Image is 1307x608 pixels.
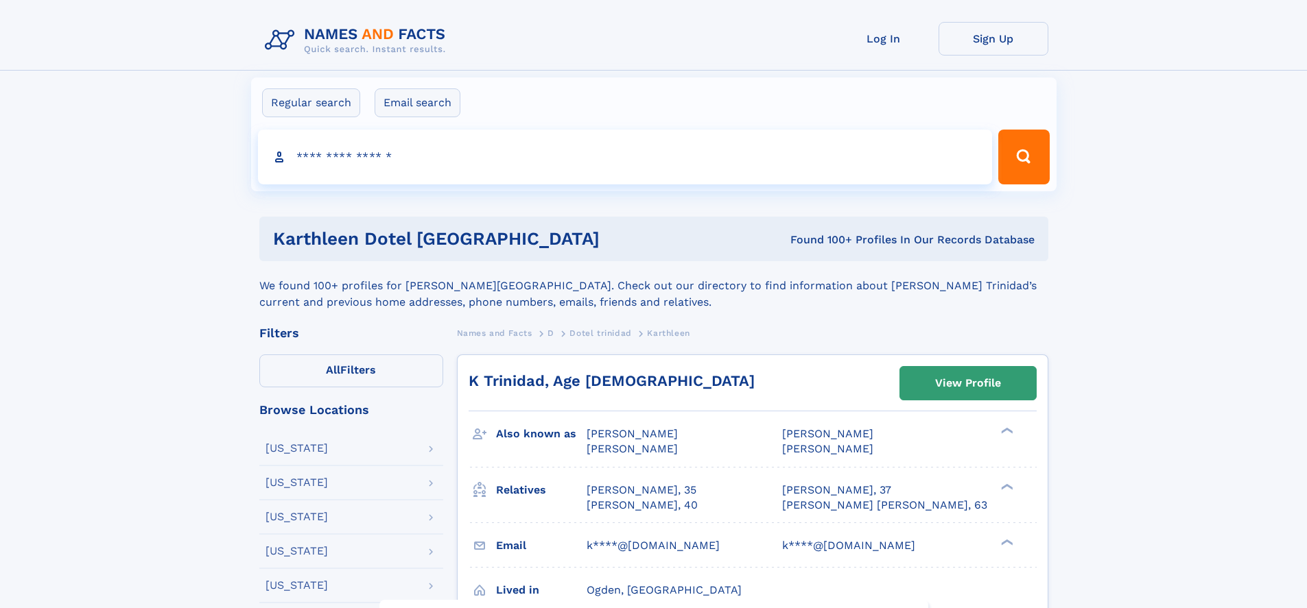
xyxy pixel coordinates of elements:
[262,88,360,117] label: Regular search
[569,324,631,341] a: Dotel trinidad
[998,482,1014,491] div: ❯
[259,327,443,339] div: Filters
[587,483,696,498] a: [PERSON_NAME], 35
[569,328,631,338] span: Dotel trinidad
[587,498,698,513] a: [PERSON_NAME], 40
[266,443,328,454] div: [US_STATE]
[998,130,1049,184] button: Search Button
[998,426,1014,435] div: ❯
[587,427,678,440] span: [PERSON_NAME]
[998,537,1014,546] div: ❯
[935,367,1001,399] div: View Profile
[547,324,554,341] a: D
[782,442,873,455] span: [PERSON_NAME]
[469,372,755,389] a: K Trinidad, Age [DEMOGRAPHIC_DATA]
[587,442,678,455] span: [PERSON_NAME]
[259,22,457,59] img: Logo Names and Facts
[829,22,939,56] a: Log In
[266,580,328,591] div: [US_STATE]
[587,583,742,596] span: Ogden, [GEOGRAPHIC_DATA]
[782,498,987,513] a: [PERSON_NAME] [PERSON_NAME], 63
[375,88,460,117] label: Email search
[259,354,443,387] label: Filters
[266,511,328,522] div: [US_STATE]
[547,328,554,338] span: D
[273,230,695,247] h1: karthleen dotel [GEOGRAPHIC_DATA]
[782,483,891,498] a: [PERSON_NAME], 37
[939,22,1048,56] a: Sign Up
[647,328,690,338] span: Karthleen
[259,404,443,416] div: Browse Locations
[496,422,587,446] h3: Also known as
[900,367,1036,400] a: View Profile
[326,363,340,376] span: All
[695,232,1035,247] div: Found 100+ Profiles In Our Records Database
[259,261,1048,311] div: We found 100+ profiles for [PERSON_NAME][GEOGRAPHIC_DATA]. Check out our directory to find inform...
[782,427,873,440] span: [PERSON_NAME]
[258,130,993,184] input: search input
[266,477,328,488] div: [US_STATE]
[266,546,328,557] div: [US_STATE]
[496,478,587,502] h3: Relatives
[496,579,587,602] h3: Lived in
[496,534,587,557] h3: Email
[457,324,532,341] a: Names and Facts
